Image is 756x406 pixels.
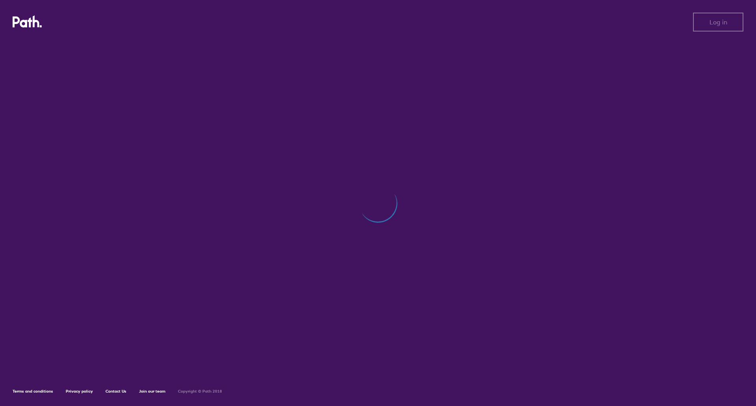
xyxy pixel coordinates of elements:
[693,13,743,32] button: Log in
[139,389,165,394] a: Join our team
[710,19,727,26] span: Log in
[178,389,222,394] h6: Copyright © Path 2018
[106,389,126,394] a: Contact Us
[13,389,53,394] a: Terms and conditions
[66,389,93,394] a: Privacy policy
